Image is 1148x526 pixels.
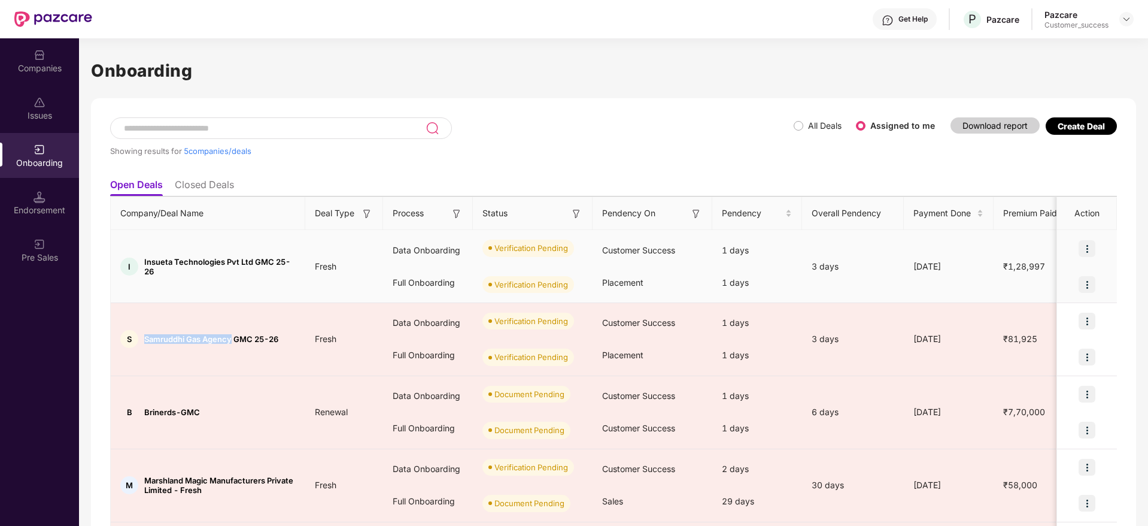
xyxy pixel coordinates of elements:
[383,412,473,445] div: Full Onboarding
[1079,459,1095,476] img: icon
[904,406,994,419] div: [DATE]
[1057,197,1117,230] th: Action
[451,208,463,220] img: svg+xml;base64,PHN2ZyB3aWR0aD0iMTYiIGhlaWdodD0iMTYiIHZpZXdCb3g9IjAgMCAxNiAxNiIgZmlsbD0ibm9uZSIgeG...
[111,197,305,230] th: Company/Deal Name
[120,258,138,276] div: I
[712,453,802,485] div: 2 days
[913,207,974,220] span: Payment Done
[120,476,138,494] div: M
[34,144,45,156] img: svg+xml;base64,PHN2ZyB3aWR0aD0iMjAiIGhlaWdodD0iMjAiIHZpZXdCb3g9IjAgMCAyMCAyMCIgZmlsbD0ibm9uZSIgeG...
[882,14,894,26] img: svg+xml;base64,PHN2ZyBpZD0iSGVscC0zMngzMiIgeG1sbnM9Imh0dHA6Ly93d3cudzMub3JnLzIwMDAvc3ZnIiB3aWR0aD...
[383,453,473,485] div: Data Onboarding
[602,391,675,401] span: Customer Success
[1044,9,1108,20] div: Pazcare
[904,332,994,346] div: [DATE]
[602,277,643,288] span: Placement
[802,260,904,273] div: 3 days
[34,191,45,203] img: svg+xml;base64,PHN2ZyB3aWR0aD0iMTQuNSIgaGVpZ2h0PSIxNC41IiB2aWV3Qm94PSIwIDAgMTYgMTYiIGZpbGw9Im5vbm...
[1079,240,1095,257] img: icon
[494,388,564,400] div: Document Pending
[802,406,904,419] div: 6 days
[602,423,675,433] span: Customer Success
[994,407,1055,417] span: ₹7,70,000
[712,339,802,371] div: 1 days
[712,197,802,230] th: Pendency
[802,479,904,492] div: 30 days
[1058,121,1105,131] div: Create Deal
[315,207,354,220] span: Deal Type
[1079,349,1095,365] img: icon
[968,12,976,26] span: P
[383,339,473,371] div: Full Onboarding
[175,179,234,196] li: Closed Deals
[870,120,935,131] label: Assigned to me
[120,403,138,421] div: B
[361,208,373,220] img: svg+xml;base64,PHN2ZyB3aWR0aD0iMTYiIGhlaWdodD0iMTYiIHZpZXdCb3g9IjAgMCAxNiAxNiIgZmlsbD0ibm9uZSIgeG...
[1079,313,1095,329] img: icon
[1044,20,1108,30] div: Customer_success
[14,11,92,27] img: New Pazcare Logo
[383,307,473,339] div: Data Onboarding
[305,261,346,271] span: Fresh
[110,146,794,156] div: Showing results for
[383,380,473,412] div: Data Onboarding
[34,96,45,108] img: svg+xml;base64,PHN2ZyBpZD0iSXNzdWVzX2Rpc2FibGVkIiB4bWxucz0iaHR0cDovL3d3dy53My5vcmcvMjAwMC9zdmciIH...
[494,315,568,327] div: Verification Pending
[602,350,643,360] span: Placement
[570,208,582,220] img: svg+xml;base64,PHN2ZyB3aWR0aD0iMTYiIGhlaWdodD0iMTYiIHZpZXdCb3g9IjAgMCAxNiAxNiIgZmlsbD0ibm9uZSIgeG...
[994,480,1047,490] span: ₹58,000
[1079,276,1095,293] img: icon
[898,14,928,24] div: Get Help
[802,332,904,346] div: 3 days
[712,380,802,412] div: 1 days
[494,242,568,254] div: Verification Pending
[144,334,278,344] span: Samruddhi Gas Agency GMC 25-26
[184,146,251,156] span: 5 companies/deals
[494,497,564,509] div: Document Pending
[602,245,675,255] span: Customer Success
[712,307,802,339] div: 1 days
[1079,495,1095,512] img: icon
[144,476,296,495] span: Marshland Magic Manufacturers Private Limited - Fresh
[690,208,702,220] img: svg+xml;base64,PHN2ZyB3aWR0aD0iMTYiIGhlaWdodD0iMTYiIHZpZXdCb3g9IjAgMCAxNiAxNiIgZmlsbD0ibm9uZSIgeG...
[144,407,200,417] span: Brinerds-GMC
[1079,386,1095,403] img: icon
[994,334,1047,344] span: ₹81,925
[712,485,802,518] div: 29 days
[712,267,802,299] div: 1 days
[482,207,508,220] span: Status
[602,496,623,506] span: Sales
[144,257,296,276] span: Insueta Technologies Pvt Ltd GMC 25-26
[904,197,994,230] th: Payment Done
[712,412,802,445] div: 1 days
[494,461,568,473] div: Verification Pending
[305,334,346,344] span: Fresh
[494,351,568,363] div: Verification Pending
[986,14,1019,25] div: Pazcare
[393,207,424,220] span: Process
[1122,14,1131,24] img: svg+xml;base64,PHN2ZyBpZD0iRHJvcGRvd24tMzJ4MzIiIHhtbG5zPSJodHRwOi8vd3d3LnczLm9yZy8yMDAwL3N2ZyIgd2...
[305,480,346,490] span: Fresh
[602,318,675,328] span: Customer Success
[110,179,163,196] li: Open Deals
[712,234,802,267] div: 1 days
[602,207,655,220] span: Pendency On
[383,267,473,299] div: Full Onboarding
[994,261,1055,271] span: ₹1,28,997
[426,121,439,135] img: svg+xml;base64,PHN2ZyB3aWR0aD0iMjQiIGhlaWdodD0iMjUiIHZpZXdCb3g9IjAgMCAyNCAyNSIgZmlsbD0ibm9uZSIgeG...
[383,234,473,267] div: Data Onboarding
[120,330,138,348] div: S
[494,279,568,291] div: Verification Pending
[722,207,783,220] span: Pendency
[34,238,45,250] img: svg+xml;base64,PHN2ZyB3aWR0aD0iMjAiIGhlaWdodD0iMjAiIHZpZXdCb3g9IjAgMCAyMCAyMCIgZmlsbD0ibm9uZSIgeG...
[950,117,1040,134] button: Download report
[602,464,675,474] span: Customer Success
[91,58,1136,84] h1: Onboarding
[808,120,842,131] label: All Deals
[904,479,994,492] div: [DATE]
[34,49,45,61] img: svg+xml;base64,PHN2ZyBpZD0iQ29tcGFuaWVzIiB4bWxucz0iaHR0cDovL3d3dy53My5vcmcvMjAwMC9zdmciIHdpZHRoPS...
[904,260,994,273] div: [DATE]
[1079,422,1095,439] img: icon
[383,485,473,518] div: Full Onboarding
[994,197,1071,230] th: Premium Paid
